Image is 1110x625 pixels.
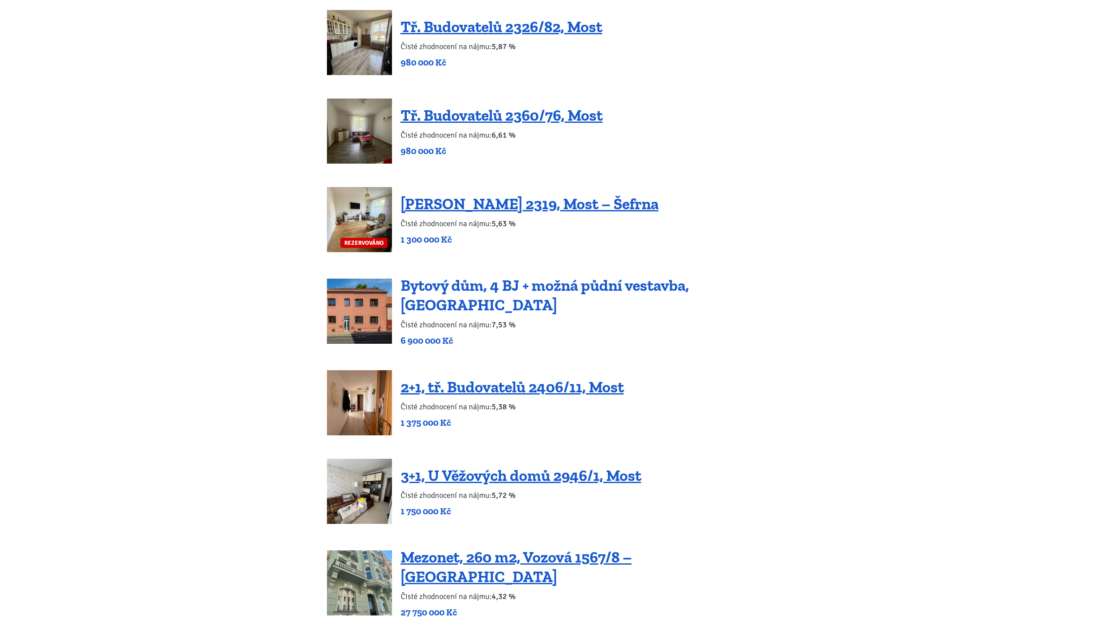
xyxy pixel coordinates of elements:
p: Čisté zhodnocení na nájmu: [401,489,641,501]
p: 1 375 000 Kč [401,417,624,429]
a: [PERSON_NAME] 2319, Most – Šefrna [401,194,659,213]
b: 7,53 % [492,320,516,329]
p: 27 750 000 Kč [401,606,784,618]
a: 2+1, tř. Budovatelů 2406/11, Most [401,378,624,396]
p: Čisté zhodnocení na nájmu: [401,590,784,602]
p: Čisté zhodnocení na nájmu: [401,129,603,141]
a: Bytový dům, 4 BJ + možná půdní vestavba, [GEOGRAPHIC_DATA] [401,276,689,314]
p: 6 900 000 Kč [401,335,784,347]
b: 4,32 % [492,592,516,601]
b: 6,61 % [492,130,516,140]
p: 980 000 Kč [401,145,603,157]
p: 980 000 Kč [401,56,602,69]
p: Čisté zhodnocení na nájmu: [401,40,602,53]
a: Tř. Budovatelů 2326/82, Most [401,17,602,36]
b: 5,72 % [492,490,516,500]
p: Čisté zhodnocení na nájmu: [401,319,784,331]
b: 5,38 % [492,402,516,411]
b: 5,87 % [492,42,516,51]
p: Čisté zhodnocení na nájmu: [401,217,659,230]
span: REZERVOVÁNO [340,238,388,248]
p: Čisté zhodnocení na nájmu: [401,401,624,413]
a: Mezonet, 260 m2, Vozová 1567/8 – [GEOGRAPHIC_DATA] [401,548,632,586]
p: 1 750 000 Kč [401,505,641,517]
p: 1 300 000 Kč [401,234,659,246]
a: 3+1, U Věžových domů 2946/1, Most [401,466,641,485]
a: Tř. Budovatelů 2360/76, Most [401,106,603,125]
b: 5,63 % [492,219,516,228]
a: REZERVOVÁNO [327,187,392,252]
